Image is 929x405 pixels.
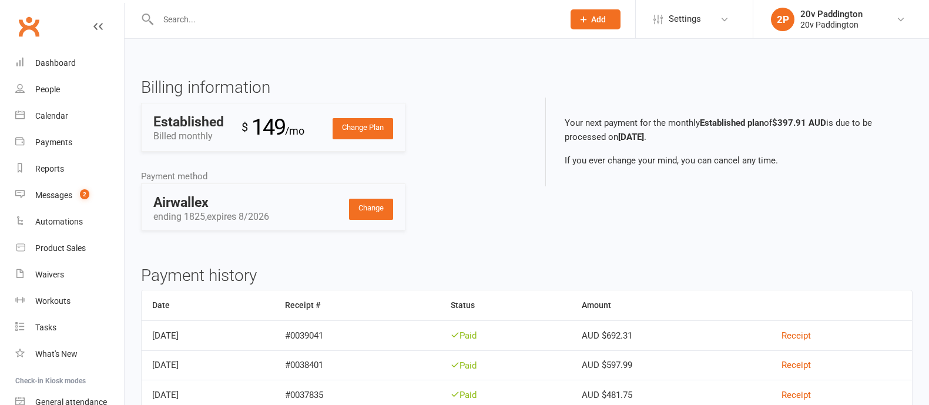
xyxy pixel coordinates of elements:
[153,115,242,144] div: Billed monthly
[80,189,89,199] span: 2
[153,211,269,222] span: ending 1825,
[155,11,555,28] input: Search...
[571,290,771,320] th: Amount
[35,138,72,147] div: Payments
[35,243,86,253] div: Product Sales
[771,8,794,31] div: 2P
[15,288,124,314] a: Workouts
[772,118,826,128] b: $397.91 AUD
[565,153,894,168] p: If you ever change your mind, you can cancel any time.
[141,169,518,183] div: Payment method
[15,103,124,129] a: Calendar
[618,132,644,142] b: [DATE]
[333,118,393,139] a: Change Plan
[15,235,124,262] a: Product Sales
[274,290,440,320] th: Receipt #
[571,9,621,29] button: Add
[782,390,811,400] a: Receipt
[142,290,274,320] th: Date
[669,6,701,32] span: Settings
[35,58,76,68] div: Dashboard
[35,270,64,279] div: Waivers
[571,320,771,350] td: AUD $692.31
[242,120,247,134] sup: $
[285,125,304,137] span: /mo
[15,76,124,103] a: People
[274,320,440,350] td: #0039041
[440,320,571,350] td: Paid
[242,109,304,145] div: 149
[15,314,124,341] a: Tasks
[35,85,60,94] div: People
[591,15,606,24] span: Add
[153,115,224,129] div: Established
[153,196,375,209] div: Airwallex
[35,296,71,306] div: Workouts
[35,164,64,173] div: Reports
[782,330,811,341] a: Receipt
[15,182,124,209] a: Messages 2
[15,209,124,235] a: Automations
[141,79,518,97] h3: Billing information
[35,323,56,332] div: Tasks
[15,50,124,76] a: Dashboard
[35,349,78,359] div: What's New
[800,19,863,30] div: 20v Paddington
[700,118,764,128] b: Established plan
[440,290,571,320] th: Status
[141,267,913,285] h3: Payment history
[142,320,274,350] td: [DATE]
[35,217,83,226] div: Automations
[35,111,68,121] div: Calendar
[207,211,269,222] span: expires 8/2026
[15,129,124,156] a: Payments
[35,190,72,200] div: Messages
[142,350,274,380] td: [DATE]
[14,12,43,41] a: Clubworx
[15,341,124,367] a: What's New
[800,9,863,19] div: 20v Paddington
[440,350,571,380] td: Paid
[15,262,124,288] a: Waivers
[274,350,440,380] td: #0038401
[571,350,771,380] td: AUD $597.99
[349,199,393,220] a: Change
[565,116,894,144] p: Your next payment for the monthly of is due to be processed on .
[15,156,124,182] a: Reports
[782,360,811,370] a: Receipt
